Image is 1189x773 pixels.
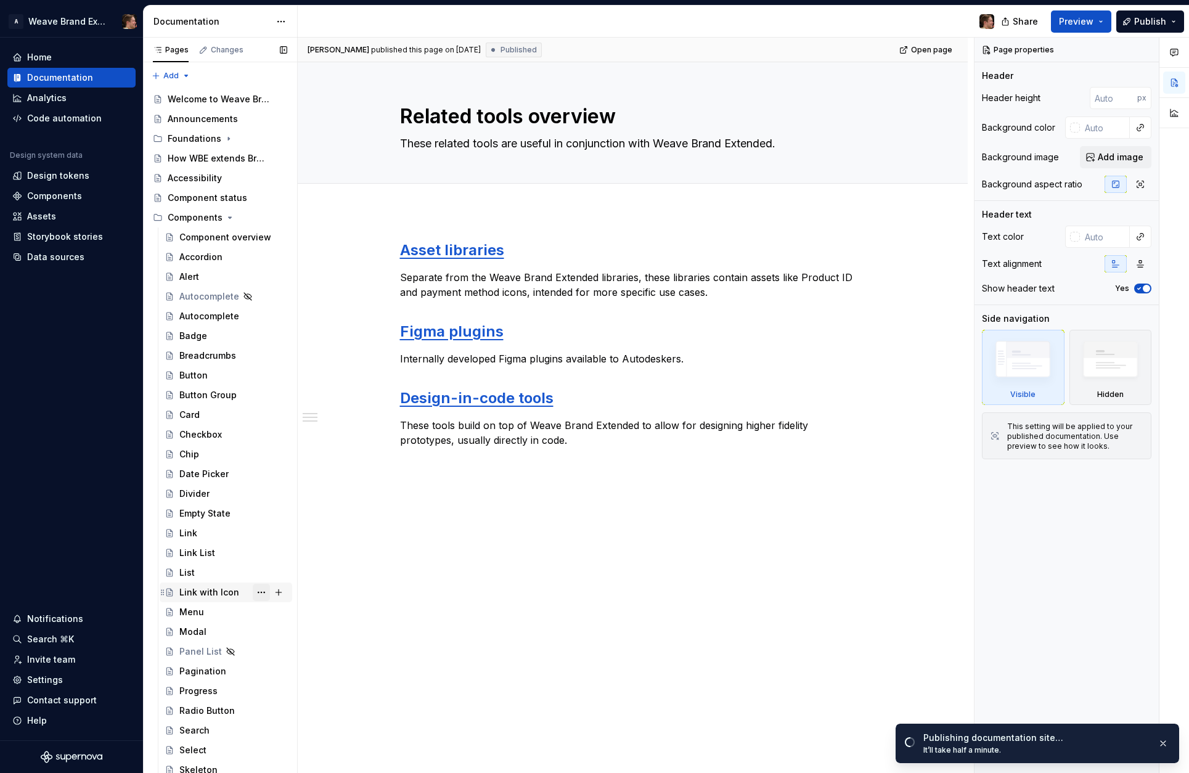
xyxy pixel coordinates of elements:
div: Foundations [148,129,292,149]
a: Design tokens [7,166,136,186]
span: Share [1013,15,1038,28]
div: Notifications [27,613,83,625]
button: Contact support [7,690,136,710]
div: Link with Icon [179,586,239,599]
img: Alexis Morin [979,14,994,29]
div: Pagination [179,665,226,677]
button: Add image [1080,146,1151,168]
div: Badge [179,330,207,342]
span: Preview [1059,15,1093,28]
a: Figma plugins [400,322,504,340]
a: Alert [160,267,292,287]
div: This setting will be applied to your published documentation. Use preview to see how it looks. [1007,422,1143,451]
a: Modal [160,622,292,642]
div: Modal [179,626,206,638]
a: Announcements [148,109,292,129]
div: Publishing documentation site… [923,732,1148,744]
div: Date Picker [179,468,229,480]
a: Breadcrumbs [160,346,292,366]
button: Preview [1051,10,1111,33]
div: Autocomplete [179,310,239,322]
a: Chip [160,444,292,464]
div: Search [179,724,210,737]
div: Design tokens [27,170,89,182]
a: Components [7,186,136,206]
a: Menu [160,602,292,622]
div: List [179,566,195,579]
a: Panel List [160,642,292,661]
a: Pagination [160,661,292,681]
div: Contact support [27,694,97,706]
div: Background image [982,151,1059,163]
div: Documentation [153,15,270,28]
p: Separate from the Weave Brand Extended libraries, these libraries contain assets like Product ID ... [400,270,866,300]
a: Link [160,523,292,543]
div: Alert [179,271,199,283]
div: Foundations [168,133,221,145]
div: Header text [982,208,1032,221]
a: Checkbox [160,425,292,444]
a: Accordion [160,247,292,267]
div: Changes [211,45,243,55]
div: Home [27,51,52,63]
div: Select [179,744,206,756]
a: Progress [160,681,292,701]
img: Alexis Morin [122,14,137,29]
a: Welcome to Weave Brand Extended [148,89,292,109]
button: Help [7,711,136,730]
span: Published [501,45,537,55]
div: Assets [27,210,56,223]
a: Invite team [7,650,136,669]
div: Accordion [179,251,223,263]
button: Share [995,10,1046,33]
button: Search ⌘K [7,629,136,649]
a: Divider [160,484,292,504]
div: Visible [982,330,1064,405]
div: Announcements [168,113,238,125]
div: Radio Button [179,705,235,717]
div: Breadcrumbs [179,350,236,362]
p: Internally developed Figma plugins available to Autodeskers. [400,351,866,366]
div: Accessibility [168,172,222,184]
div: Component status [168,192,247,204]
div: Component overview [179,231,271,243]
a: Link List [160,543,292,563]
a: How WBE extends Brand [148,149,292,168]
div: Side navigation [982,313,1050,325]
a: Date Picker [160,464,292,484]
button: Notifications [7,609,136,629]
span: Publish [1134,15,1166,28]
a: Button Group [160,385,292,405]
div: Storybook stories [27,231,103,243]
div: How WBE extends Brand [168,152,269,165]
a: List [160,563,292,583]
div: Progress [179,685,218,697]
div: Hidden [1069,330,1152,405]
div: Visible [1010,390,1036,399]
input: Auto [1090,87,1137,109]
a: Code automation [7,108,136,128]
a: Search [160,721,292,740]
a: Assets [7,207,136,226]
div: Welcome to Weave Brand Extended [168,93,269,105]
div: Header height [982,92,1040,104]
span: Add image [1098,151,1143,163]
div: Panel List [179,645,222,658]
div: Weave Brand Extended [28,15,107,28]
span: Open page [911,45,952,55]
a: Open page [896,41,958,59]
a: Component overview [160,227,292,247]
div: Chip [179,448,199,460]
a: Home [7,47,136,67]
button: Publish [1116,10,1184,33]
div: Components [168,211,223,224]
div: Checkbox [179,428,222,441]
p: px [1137,93,1146,103]
svg: Supernova Logo [41,751,102,763]
div: Help [27,714,47,727]
input: Auto [1080,226,1130,248]
div: Design system data [10,150,83,160]
div: Components [148,208,292,227]
div: Text color [982,231,1024,243]
div: Autocomplete [179,290,239,303]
